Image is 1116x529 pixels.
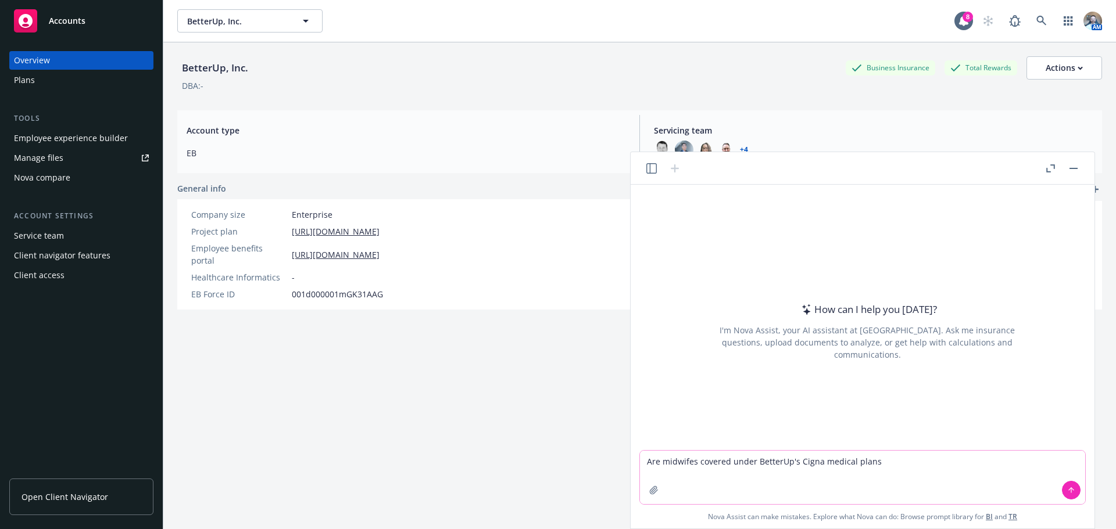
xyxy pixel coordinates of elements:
[49,16,85,26] span: Accounts
[177,182,226,195] span: General info
[177,9,323,33] button: BetterUp, Inc.
[9,149,153,167] a: Manage files
[187,147,625,159] span: EB
[9,168,153,187] a: Nova compare
[292,225,380,237] a: [URL][DOMAIN_NAME]
[14,226,64,245] div: Service team
[740,146,748,153] a: +4
[1003,9,1026,33] a: Report a Bug
[14,129,128,147] div: Employee experience builder
[14,149,63,167] div: Manage files
[191,225,287,237] div: Project plan
[9,113,153,124] div: Tools
[292,271,295,283] span: -
[9,266,153,285] a: Client access
[22,491,108,503] span: Open Client Navigator
[986,512,993,521] a: BI
[977,9,1000,33] a: Start snowing
[1026,56,1102,80] button: Actions
[14,51,50,70] div: Overview
[1083,12,1102,30] img: photo
[14,266,65,285] div: Client access
[1008,512,1017,521] a: TR
[292,208,332,221] span: Enterprise
[1030,9,1053,33] a: Search
[945,60,1017,75] div: Total Rewards
[14,168,70,187] div: Nova compare
[187,124,625,136] span: Account type
[846,60,935,75] div: Business Insurance
[191,242,287,267] div: Employee benefits portal
[292,288,383,300] span: 001d000001mGK31AAG
[675,141,693,159] img: photo
[9,5,153,37] a: Accounts
[9,226,153,245] a: Service team
[1088,182,1102,196] a: add
[654,141,673,159] img: photo
[292,249,380,261] a: [URL][DOMAIN_NAME]
[963,12,973,22] div: 8
[696,141,714,159] img: photo
[640,451,1085,504] textarea: Are midwifes covered under BetterUp's Cigna medical plans
[191,288,287,300] div: EB Force ID
[798,302,937,317] div: How can I help you [DATE]?
[177,60,253,75] div: BetterUp, Inc.
[717,141,735,159] img: photo
[187,15,288,27] span: BetterUp, Inc.
[9,51,153,70] a: Overview
[191,271,287,283] div: Healthcare Informatics
[14,71,35,89] div: Plans
[1057,9,1080,33] a: Switch app
[654,124,1093,136] span: Servicing team
[9,129,153,147] a: Employee experience builder
[9,246,153,265] a: Client navigator features
[704,324,1031,361] div: I'm Nova Assist, your AI assistant at [GEOGRAPHIC_DATA]. Ask me insurance questions, upload docum...
[708,505,1017,528] span: Nova Assist can make mistakes. Explore what Nova can do: Browse prompt library for and
[14,246,110,265] div: Client navigator features
[9,71,153,89] a: Plans
[1046,57,1083,79] div: Actions
[9,210,153,222] div: Account settings
[191,208,287,221] div: Company size
[182,80,203,92] div: DBA: -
